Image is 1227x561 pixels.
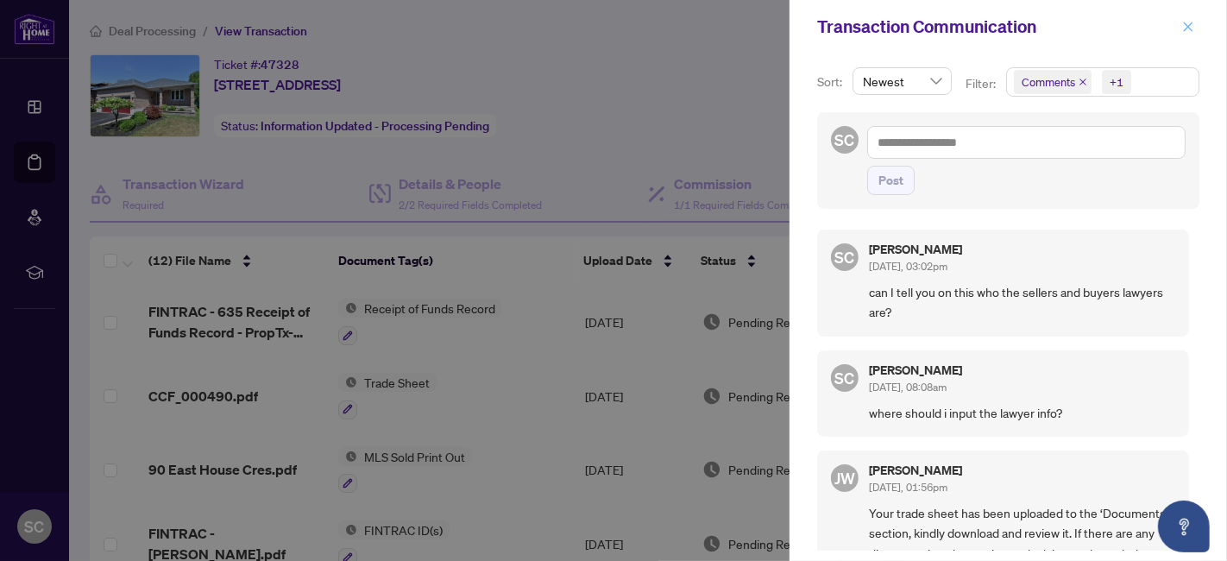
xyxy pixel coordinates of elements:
span: Comments [1022,73,1075,91]
span: [DATE], 03:02pm [869,260,947,273]
span: SC [835,245,855,269]
span: [DATE], 08:08am [869,381,947,394]
span: SC [835,366,855,390]
span: JW [834,466,855,490]
p: Filter: [966,74,998,93]
p: Sort: [817,72,846,91]
span: Comments [1014,70,1092,94]
span: close [1079,78,1087,86]
button: Post [867,166,915,195]
span: SC [835,128,855,152]
button: Open asap [1158,501,1210,552]
div: Transaction Communication [817,14,1177,40]
h5: [PERSON_NAME] [869,243,962,255]
span: where should i input the lawyer info? [869,403,1175,423]
span: [DATE], 01:56pm [869,481,947,494]
div: +1 [1110,73,1123,91]
span: can I tell you on this who the sellers and buyers lawyers are? [869,282,1175,323]
span: Newest [863,68,941,94]
h5: [PERSON_NAME] [869,364,962,376]
span: close [1182,21,1194,33]
h5: [PERSON_NAME] [869,464,962,476]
